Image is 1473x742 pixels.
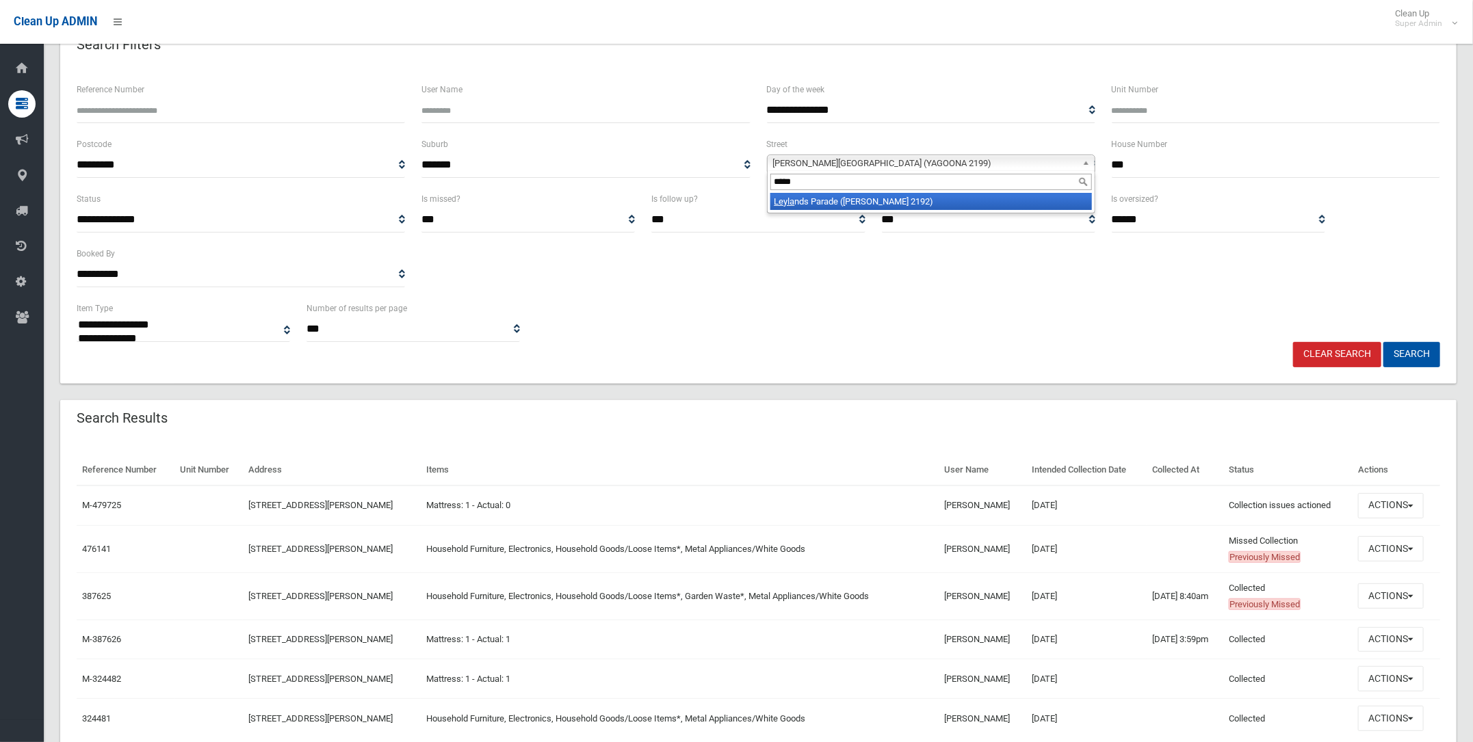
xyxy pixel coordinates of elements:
[77,301,113,316] label: Item Type
[773,155,1077,172] span: [PERSON_NAME][GEOGRAPHIC_DATA] (YAGOONA 2199)
[1229,551,1301,563] span: Previously Missed
[774,196,795,207] em: Leyla
[1112,191,1159,207] label: Is oversized?
[1358,706,1424,731] button: Actions
[421,659,939,699] td: Mattress: 1 - Actual: 1
[767,82,825,97] label: Day of the week
[307,301,407,316] label: Number of results per page
[1358,536,1424,561] button: Actions
[1147,572,1223,620] td: [DATE] 8:40am
[60,405,184,432] header: Search Results
[1147,455,1223,486] th: Collected At
[1223,455,1353,486] th: Status
[1026,455,1147,486] th: Intended Collection Date
[770,193,1092,210] li: nds Parade ([PERSON_NAME] 2192)
[651,191,698,207] label: Is follow up?
[939,572,1026,620] td: [PERSON_NAME]
[421,82,462,97] label: User Name
[421,486,939,525] td: Mattress: 1 - Actual: 0
[767,137,788,152] label: Street
[1112,137,1168,152] label: House Number
[248,634,393,644] a: [STREET_ADDRESS][PERSON_NAME]
[77,191,101,207] label: Status
[1223,699,1353,738] td: Collected
[1353,455,1440,486] th: Actions
[1223,620,1353,659] td: Collected
[421,620,939,659] td: Mattress: 1 - Actual: 1
[248,591,393,601] a: [STREET_ADDRESS][PERSON_NAME]
[1388,8,1456,29] span: Clean Up
[77,246,115,261] label: Booked By
[82,674,121,684] a: M-324482
[421,699,939,738] td: Household Furniture, Electronics, Household Goods/Loose Items*, Metal Appliances/White Goods
[82,634,121,644] a: M-387626
[174,455,244,486] th: Unit Number
[82,544,111,554] a: 476141
[243,455,420,486] th: Address
[421,137,448,152] label: Suburb
[248,674,393,684] a: [STREET_ADDRESS][PERSON_NAME]
[1358,627,1424,652] button: Actions
[1223,572,1353,620] td: Collected
[421,572,939,620] td: Household Furniture, Electronics, Household Goods/Loose Items*, Garden Waste*, Metal Appliances/W...
[1026,620,1147,659] td: [DATE]
[82,713,111,724] a: 324481
[1293,342,1381,367] a: Clear Search
[1026,572,1147,620] td: [DATE]
[939,486,1026,525] td: [PERSON_NAME]
[939,620,1026,659] td: [PERSON_NAME]
[1395,18,1442,29] small: Super Admin
[1229,598,1301,610] span: Previously Missed
[939,659,1026,699] td: [PERSON_NAME]
[939,525,1026,572] td: [PERSON_NAME]
[1112,82,1159,97] label: Unit Number
[1223,486,1353,525] td: Collection issues actioned
[1026,486,1147,525] td: [DATE]
[14,15,97,28] span: Clean Up ADMIN
[421,455,939,486] th: Items
[1026,525,1147,572] td: [DATE]
[82,500,121,510] a: M-479725
[1358,666,1424,691] button: Actions
[248,500,393,510] a: [STREET_ADDRESS][PERSON_NAME]
[77,82,144,97] label: Reference Number
[1383,342,1440,367] button: Search
[77,455,174,486] th: Reference Number
[1026,659,1147,699] td: [DATE]
[248,713,393,724] a: [STREET_ADDRESS][PERSON_NAME]
[939,699,1026,738] td: [PERSON_NAME]
[77,137,112,152] label: Postcode
[939,455,1026,486] th: User Name
[1358,493,1424,518] button: Actions
[60,31,177,58] header: Search Filters
[1223,659,1353,699] td: Collected
[1026,699,1147,738] td: [DATE]
[248,544,393,554] a: [STREET_ADDRESS][PERSON_NAME]
[1223,525,1353,572] td: Missed Collection
[421,191,460,207] label: Is missed?
[1147,620,1223,659] td: [DATE] 3:59pm
[1358,583,1424,609] button: Actions
[421,525,939,572] td: Household Furniture, Electronics, Household Goods/Loose Items*, Metal Appliances/White Goods
[82,591,111,601] a: 387625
